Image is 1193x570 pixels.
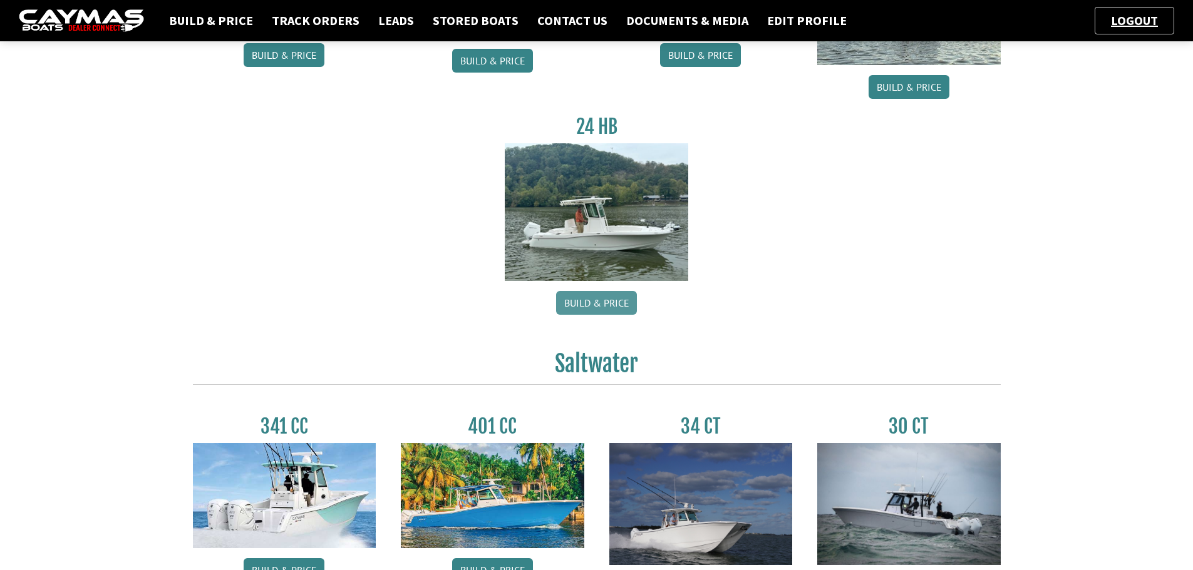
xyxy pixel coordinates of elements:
a: Build & Price [452,49,533,73]
img: Caymas_34_CT_pic_1.jpg [609,443,793,565]
img: caymas-dealer-connect-2ed40d3bc7270c1d8d7ffb4b79bf05adc795679939227970def78ec6f6c03838.gif [19,9,144,33]
img: 401CC_thumb.pg.jpg [401,443,584,548]
a: Logout [1105,13,1164,28]
a: Documents & Media [620,13,755,29]
img: 341CC-thumbjpg.jpg [193,443,376,548]
a: Stored Boats [426,13,525,29]
h3: 34 CT [609,415,793,438]
a: Build & Price [660,43,741,67]
a: Track Orders [266,13,366,29]
h3: 30 CT [817,415,1001,438]
img: 24_HB_thumbnail.jpg [505,143,688,280]
img: 30_CT_photo_shoot_for_caymas_connect.jpg [817,443,1001,565]
a: Edit Profile [761,13,853,29]
a: Leads [372,13,420,29]
h3: 341 CC [193,415,376,438]
a: Contact Us [531,13,614,29]
h3: 401 CC [401,415,584,438]
a: Build & Price [869,75,949,99]
a: Build & Price [244,43,324,67]
a: Build & Price [163,13,259,29]
h2: Saltwater [193,350,1001,385]
a: Build & Price [556,291,637,315]
h3: 24 HB [505,115,688,138]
